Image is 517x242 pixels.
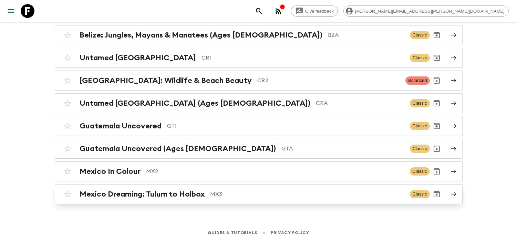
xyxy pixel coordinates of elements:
h2: Untamed [GEOGRAPHIC_DATA] (Ages [DEMOGRAPHIC_DATA]) [80,99,311,108]
a: Untamed [GEOGRAPHIC_DATA] (Ages [DEMOGRAPHIC_DATA])CRAClassicArchive [55,93,463,113]
button: menu [4,4,18,18]
button: Archive [430,165,444,178]
button: Archive [430,51,444,65]
span: [PERSON_NAME][EMAIL_ADDRESS][PERSON_NAME][DOMAIN_NAME] [351,9,508,14]
a: Privacy Policy [271,229,309,236]
h2: Mexico Dreaming: Tulum to Holbox [80,190,205,199]
p: GT1 [167,122,404,130]
h2: [GEOGRAPHIC_DATA]: Wildlife & Beach Beauty [80,76,252,85]
p: CRA [316,99,404,107]
span: Classic [410,145,430,153]
button: search adventures [252,4,266,18]
span: Give feedback [301,9,338,14]
span: Classic [410,167,430,176]
div: [PERSON_NAME][EMAIL_ADDRESS][PERSON_NAME][DOMAIN_NAME] [343,6,509,17]
a: Untamed [GEOGRAPHIC_DATA]CR1ClassicArchive [55,48,463,68]
a: Give feedback [291,6,338,17]
button: Archive [430,187,444,201]
p: CR1 [202,54,404,62]
p: MX2 [146,167,404,176]
a: [GEOGRAPHIC_DATA]: Wildlife & Beach BeautyCR2BalancedArchive [55,71,463,91]
span: Classic [410,190,430,198]
p: GTA [282,145,404,153]
span: Classic [410,54,430,62]
button: Archive [430,28,444,42]
span: Classic [410,122,430,130]
p: CR2 [258,76,400,85]
span: Classic [410,99,430,107]
a: Mexico Dreaming: Tulum to HolboxMX3ClassicArchive [55,184,463,204]
button: Archive [430,96,444,110]
a: Guatemala Uncovered (Ages [DEMOGRAPHIC_DATA])GTAClassicArchive [55,139,463,159]
h2: Mexico In Colour [80,167,141,176]
p: MX3 [210,190,404,198]
button: Archive [430,142,444,156]
h2: Guatemala Uncovered (Ages [DEMOGRAPHIC_DATA]) [80,144,276,153]
h2: Belize: Jungles, Mayans & Manatees (Ages [DEMOGRAPHIC_DATA]) [80,31,323,40]
span: Classic [410,31,430,39]
a: Guides & Tutorials [208,229,257,236]
span: Balanced [405,76,430,85]
a: Guatemala UncoveredGT1ClassicArchive [55,116,463,136]
h2: Guatemala Uncovered [80,122,162,130]
a: Belize: Jungles, Mayans & Manatees (Ages [DEMOGRAPHIC_DATA])BZAClassicArchive [55,25,463,45]
p: BZA [328,31,404,39]
button: Archive [430,119,444,133]
a: Mexico In ColourMX2ClassicArchive [55,161,463,181]
button: Archive [430,74,444,87]
h2: Untamed [GEOGRAPHIC_DATA] [80,53,196,62]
